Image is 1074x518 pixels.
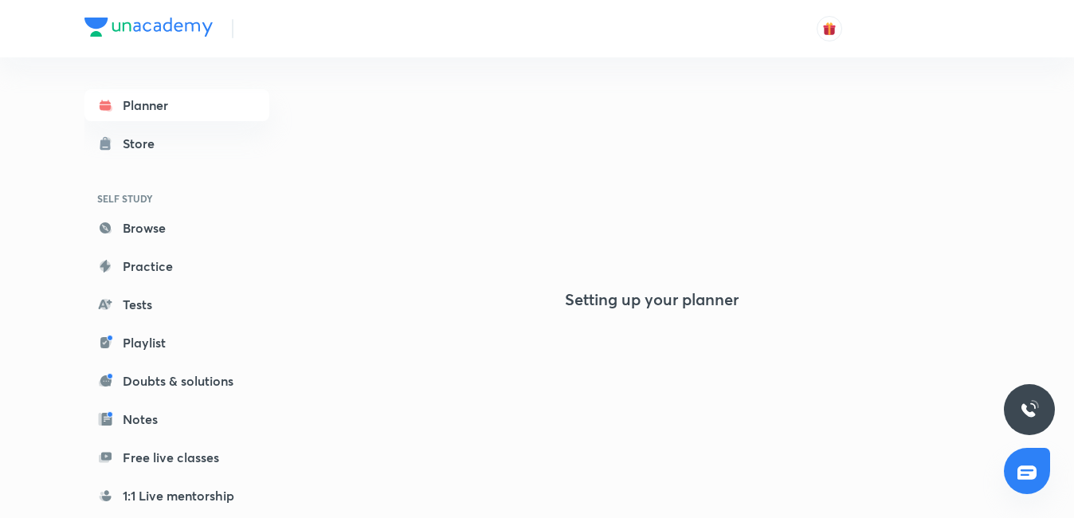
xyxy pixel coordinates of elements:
[84,403,269,435] a: Notes
[84,18,213,37] img: Company Logo
[84,480,269,512] a: 1:1 Live mentorship
[84,250,269,282] a: Practice
[84,327,269,359] a: Playlist
[84,18,213,41] a: Company Logo
[84,288,269,320] a: Tests
[84,212,269,244] a: Browse
[822,22,837,36] img: avatar
[84,128,269,159] a: Store
[84,89,269,121] a: Planner
[817,16,842,41] button: avatar
[84,365,269,397] a: Doubts & solutions
[84,185,269,212] h6: SELF STUDY
[84,441,269,473] a: Free live classes
[1020,400,1039,419] img: ttu
[123,134,164,153] div: Store
[565,290,739,309] h4: Setting up your planner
